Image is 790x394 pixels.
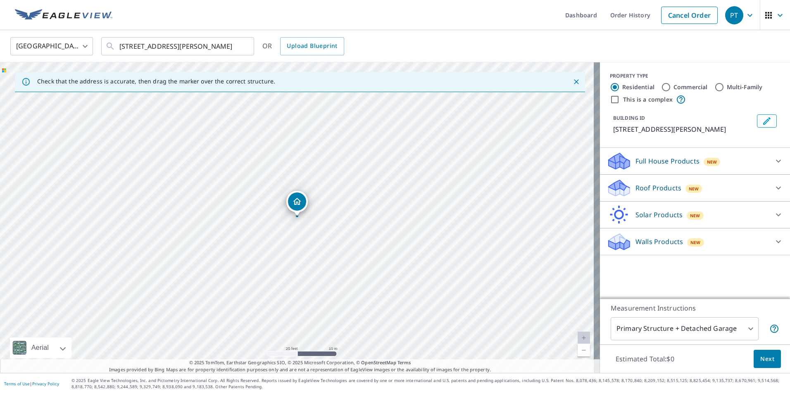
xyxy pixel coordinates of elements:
[29,337,51,358] div: Aerial
[727,83,763,91] label: Multi-Family
[10,337,71,358] div: Aerial
[769,324,779,334] span: Your report will include the primary structure and a detached garage if one exists.
[611,317,759,340] div: Primary Structure + Detached Garage
[622,83,654,91] label: Residential
[635,237,683,247] p: Walls Products
[578,332,590,344] a: Current Level 20, Zoom In Disabled
[623,95,673,104] label: This is a complex
[689,185,699,192] span: New
[578,344,590,356] a: Current Level 20, Zoom Out
[613,124,754,134] p: [STREET_ADDRESS][PERSON_NAME]
[673,83,708,91] label: Commercial
[609,350,681,368] p: Estimated Total: $0
[661,7,718,24] a: Cancel Order
[607,151,783,171] div: Full House ProductsNew
[37,78,275,85] p: Check that the address is accurate, then drag the marker over the correct structure.
[10,35,93,58] div: [GEOGRAPHIC_DATA]
[707,159,717,165] span: New
[635,210,683,220] p: Solar Products
[607,232,783,252] div: Walls ProductsNew
[32,381,59,387] a: Privacy Policy
[119,35,237,58] input: Search by address or latitude-longitude
[610,72,780,80] div: PROPERTY TYPE
[262,37,344,55] div: OR
[635,156,700,166] p: Full House Products
[725,6,743,24] div: PT
[571,76,582,87] button: Close
[690,239,701,246] span: New
[71,377,786,390] p: © 2025 Eagle View Technologies, Inc. and Pictometry International Corp. All Rights Reserved. Repo...
[754,350,781,368] button: Next
[286,191,308,216] div: Dropped pin, building 1, Residential property, 3475 Hamilton Ave Wayzata, MN 55391
[189,359,411,366] span: © 2025 TomTom, Earthstar Geographics SIO, © 2025 Microsoft Corporation, ©
[635,183,681,193] p: Roof Products
[760,354,774,364] span: Next
[690,212,700,219] span: New
[15,9,112,21] img: EV Logo
[287,41,337,51] span: Upload Blueprint
[607,178,783,198] div: Roof ProductsNew
[361,359,396,366] a: OpenStreetMap
[757,114,777,128] button: Edit building 1
[280,37,344,55] a: Upload Blueprint
[607,205,783,225] div: Solar ProductsNew
[611,303,779,313] p: Measurement Instructions
[4,381,30,387] a: Terms of Use
[613,114,645,121] p: BUILDING ID
[4,381,59,386] p: |
[397,359,411,366] a: Terms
